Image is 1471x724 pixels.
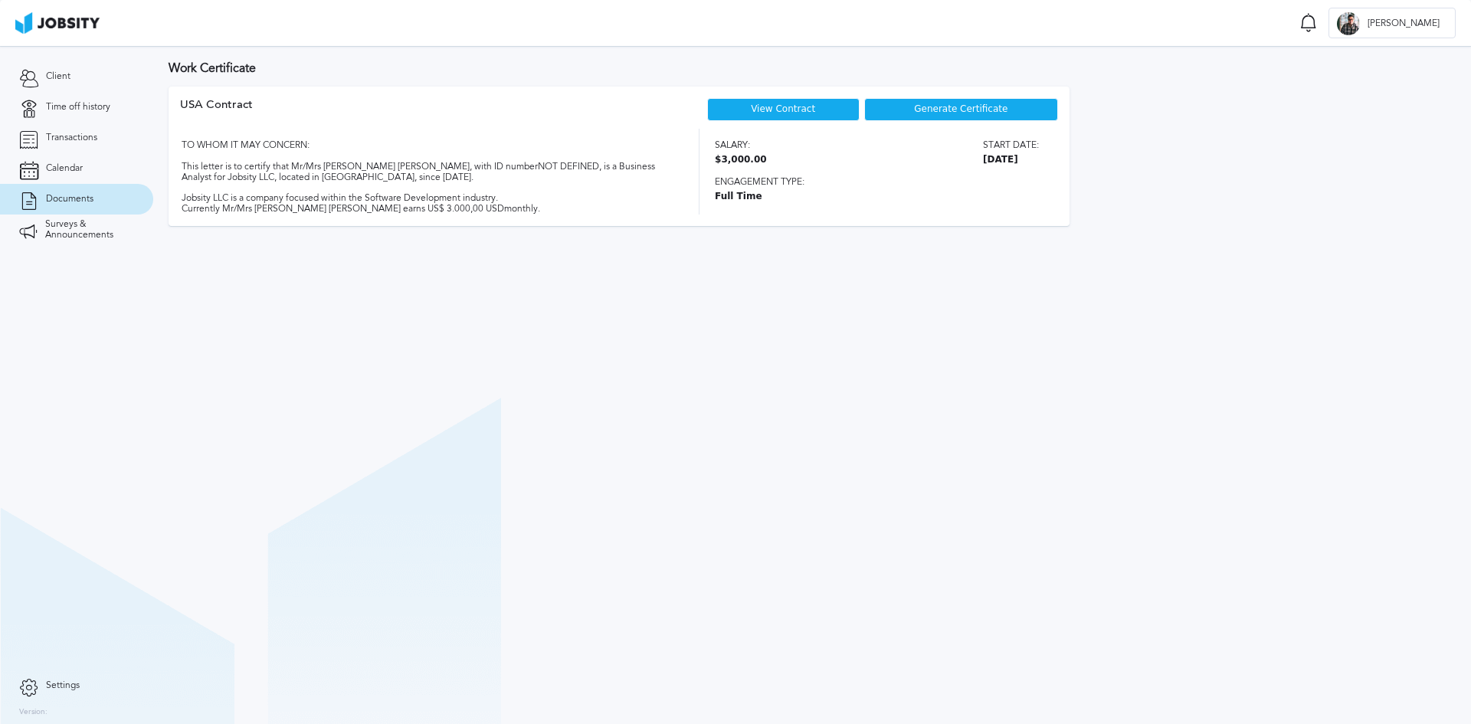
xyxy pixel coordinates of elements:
[715,140,767,151] span: Salary:
[983,140,1039,151] span: Start date:
[751,103,815,114] a: View Contract
[180,129,672,215] div: TO WHOM IT MAY CONCERN: This letter is to certify that Mr/Mrs [PERSON_NAME] [PERSON_NAME], with I...
[46,163,83,174] span: Calendar
[180,98,253,129] div: USA Contract
[46,680,80,691] span: Settings
[715,177,1039,188] span: Engagement type:
[914,104,1007,115] span: Generate Certificate
[46,194,93,205] span: Documents
[715,192,1039,202] span: Full Time
[1337,12,1360,35] div: E
[1360,18,1447,29] span: [PERSON_NAME]
[46,133,97,143] span: Transactions
[169,61,1456,75] h3: Work Certificate
[983,155,1039,165] span: [DATE]
[45,219,134,241] span: Surveys & Announcements
[15,12,100,34] img: ab4bad089aa723f57921c736e9817d99.png
[46,102,110,113] span: Time off history
[46,71,70,82] span: Client
[1328,8,1456,38] button: E[PERSON_NAME]
[715,155,767,165] span: $3,000.00
[19,708,48,717] label: Version:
